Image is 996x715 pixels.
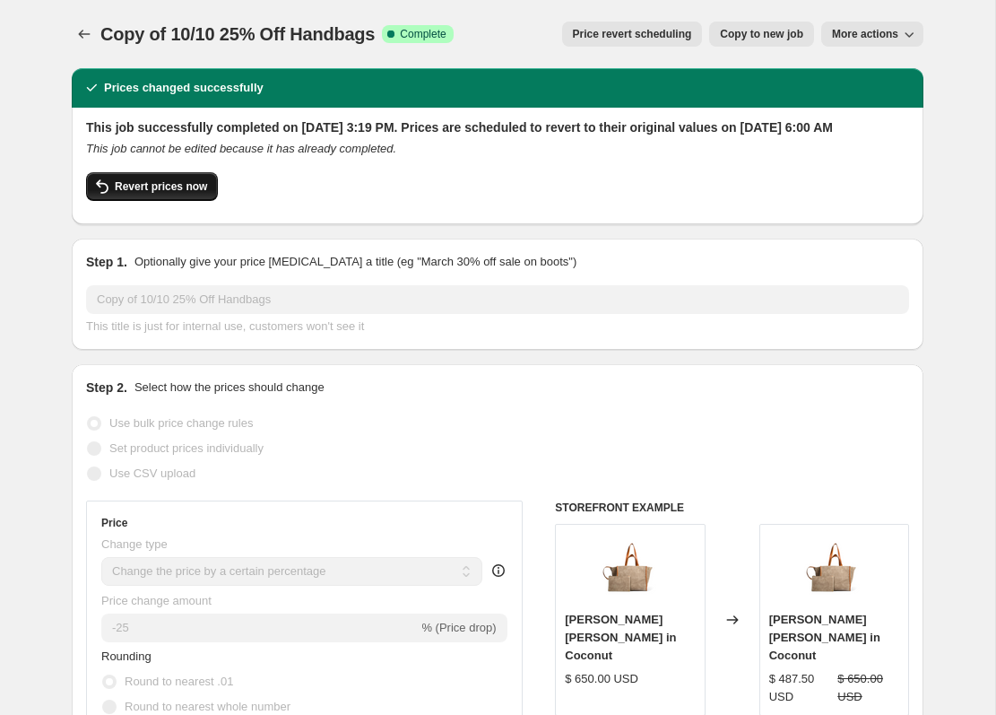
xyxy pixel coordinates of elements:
[109,441,264,455] span: Set product prices individually
[421,621,496,634] span: % (Price drop)
[562,22,703,47] button: Price revert scheduling
[86,142,396,155] i: This job cannot be edited because it has already completed.
[86,172,218,201] button: Revert prices now
[134,253,576,271] p: Optionally give your price [MEDICAL_DATA] a title (eg "March 30% off sale on boots")
[125,675,233,688] span: Round to nearest .01
[709,22,814,47] button: Copy to new job
[101,650,152,663] span: Rounding
[115,179,207,194] span: Revert prices now
[100,24,375,44] span: Copy of 10/10 25% Off Handbags
[555,501,909,515] h6: STOREFRONT EXAMPLE
[821,22,923,47] button: More actions
[769,670,831,706] div: $ 487.50 USD
[101,516,127,530] h3: Price
[101,537,168,551] span: Change type
[109,466,195,480] span: Use CSV upload
[86,379,127,397] h2: Step 2.
[86,319,364,333] span: This title is just for internal use, customers won't see it
[86,285,909,314] input: 30% off holiday sale
[769,613,880,662] span: [PERSON_NAME] [PERSON_NAME] in Coconut
[832,27,898,41] span: More actions
[86,253,127,271] h2: Step 1.
[109,416,253,430] span: Use bulk price change rules
[125,700,290,713] span: Round to nearest whole number
[565,670,638,688] div: $ 650.00 USD
[837,670,899,706] strike: $ 650.00 USD
[573,27,692,41] span: Price revert scheduling
[104,79,264,97] h2: Prices changed successfully
[400,27,446,41] span: Complete
[72,22,97,47] button: Price change jobs
[798,534,870,606] img: 0031a5d4ccdd43339c53121cd5661132_80x.png
[720,27,803,41] span: Copy to new job
[565,613,676,662] span: [PERSON_NAME] [PERSON_NAME] in Coconut
[594,534,666,606] img: 0031a5d4ccdd43339c53121cd5661132_80x.png
[101,594,212,607] span: Price change amount
[101,614,418,642] input: -15
[489,562,507,580] div: help
[134,379,325,397] p: Select how the prices should change
[86,118,909,136] h2: This job successfully completed on [DATE] 3:19 PM. Prices are scheduled to revert to their origin...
